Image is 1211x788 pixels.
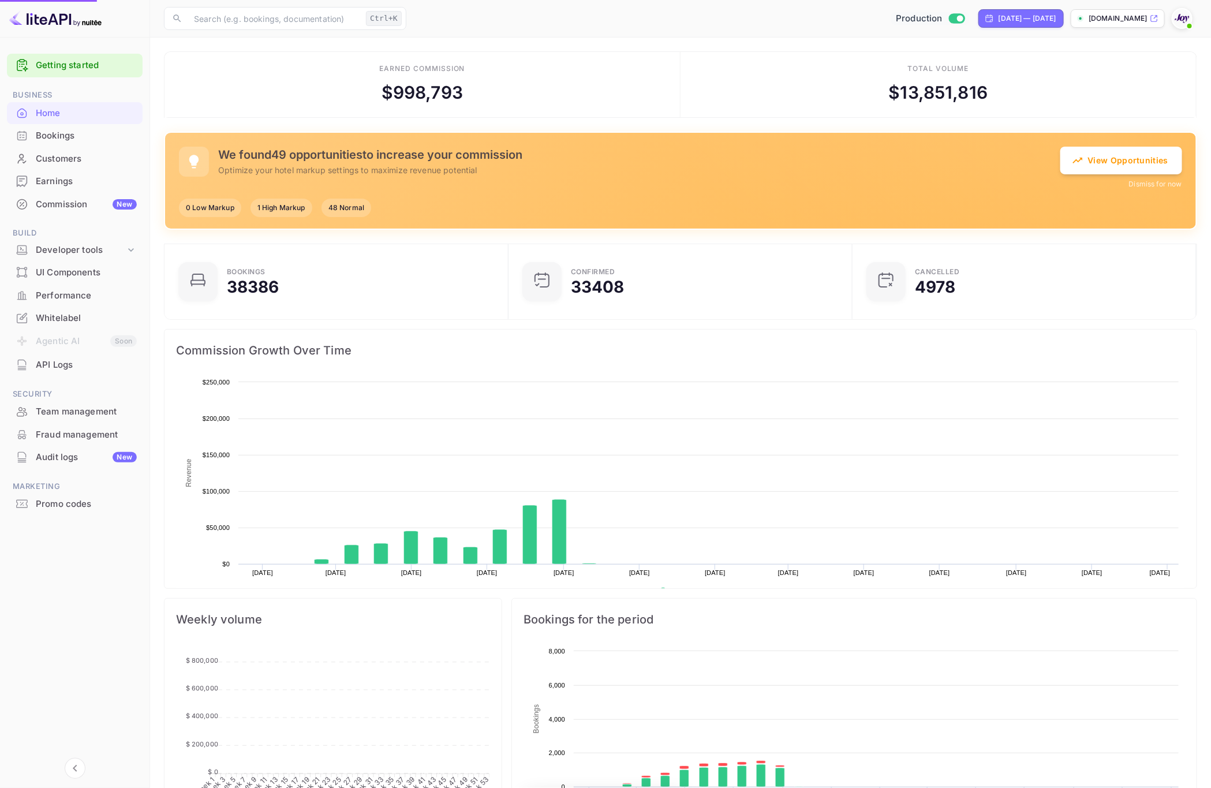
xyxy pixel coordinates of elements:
div: Whitelabel [7,307,143,330]
text: $200,000 [203,415,230,422]
div: API Logs [36,358,137,372]
div: Switch to Sandbox mode [891,12,969,25]
div: UI Components [7,262,143,284]
a: Team management [7,401,143,422]
div: Team management [7,401,143,423]
text: Revenue [185,459,193,487]
text: 6,000 [549,682,565,689]
span: Weekly volume [176,610,490,629]
div: Fraud management [36,428,137,442]
span: Commission Growth Over Time [176,341,1185,360]
a: Bookings [7,125,143,146]
text: Bookings [532,704,540,734]
a: CommissionNew [7,193,143,215]
div: 4978 [915,279,956,295]
a: UI Components [7,262,143,283]
span: 1 High Markup [251,203,312,213]
div: Ctrl+K [366,11,402,26]
a: Earnings [7,170,143,192]
div: Fraud management [7,424,143,446]
text: Revenue [671,588,700,596]
text: $0 [222,561,230,567]
tspan: $ 0 [208,768,218,776]
text: 4,000 [549,716,565,723]
text: [DATE] [1082,569,1102,576]
span: Production [896,12,943,25]
div: Customers [7,148,143,170]
span: Build [7,227,143,240]
button: Collapse navigation [65,758,85,779]
span: Security [7,388,143,401]
div: Home [36,107,137,120]
a: Promo codes [7,493,143,514]
text: [DATE] [326,569,346,576]
span: 0 Low Markup [179,203,241,213]
div: Bookings [36,129,137,143]
span: Marketing [7,480,143,493]
text: 2,000 [549,749,565,756]
text: $50,000 [206,524,230,531]
img: With Joy [1173,9,1191,28]
text: [DATE] [401,569,422,576]
div: Promo codes [7,493,143,516]
div: New [113,452,137,462]
div: Audit logsNew [7,446,143,469]
div: 33408 [571,279,625,295]
a: Audit logsNew [7,446,143,468]
span: Business [7,89,143,102]
div: Earned commission [379,64,465,74]
div: Team management [36,405,137,419]
div: [DATE] — [DATE] [999,13,1056,24]
text: $250,000 [203,379,230,386]
text: $150,000 [203,451,230,458]
h5: We found 49 opportunities to increase your commission [218,148,1060,162]
div: Home [7,102,143,125]
a: Fraud management [7,424,143,445]
tspan: $ 400,000 [186,712,218,720]
text: [DATE] [554,569,574,576]
text: [DATE] [705,569,726,576]
img: LiteAPI logo [9,9,102,28]
div: API Logs [7,354,143,376]
text: 8,000 [549,648,565,655]
div: Performance [7,285,143,307]
div: Earnings [36,175,137,188]
div: CommissionNew [7,193,143,216]
tspan: $ 600,000 [186,685,218,693]
p: Optimize your hotel markup settings to maximize revenue potential [218,164,1060,176]
tspan: $ 200,000 [186,740,218,748]
div: Bookings [227,268,266,275]
button: View Opportunities [1060,147,1182,174]
div: Promo codes [36,498,137,511]
a: API Logs [7,354,143,375]
div: Performance [36,289,137,302]
a: Whitelabel [7,307,143,328]
input: Search (e.g. bookings, documentation) [187,7,361,30]
div: Confirmed [571,268,615,275]
a: Customers [7,148,143,169]
text: [DATE] [629,569,650,576]
div: CANCELLED [915,268,960,275]
div: Developer tools [7,240,143,260]
div: Commission [36,198,137,211]
text: $100,000 [203,488,230,495]
tspan: $ 800,000 [186,656,218,664]
div: Total volume [907,64,969,74]
div: UI Components [36,266,137,279]
div: Bookings [7,125,143,147]
a: Home [7,102,143,124]
div: Developer tools [36,244,125,257]
text: [DATE] [1006,569,1027,576]
span: Bookings for the period [524,610,1185,629]
text: [DATE] [854,569,874,576]
a: Getting started [36,59,137,72]
text: [DATE] [778,569,799,576]
p: [DOMAIN_NAME] [1089,13,1148,24]
div: $ 998,793 [382,80,463,106]
button: Dismiss for now [1129,179,1182,189]
text: [DATE] [1150,569,1171,576]
div: Whitelabel [36,312,137,325]
span: 48 Normal [322,203,371,213]
div: Audit logs [36,451,137,464]
div: 38386 [227,279,279,295]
